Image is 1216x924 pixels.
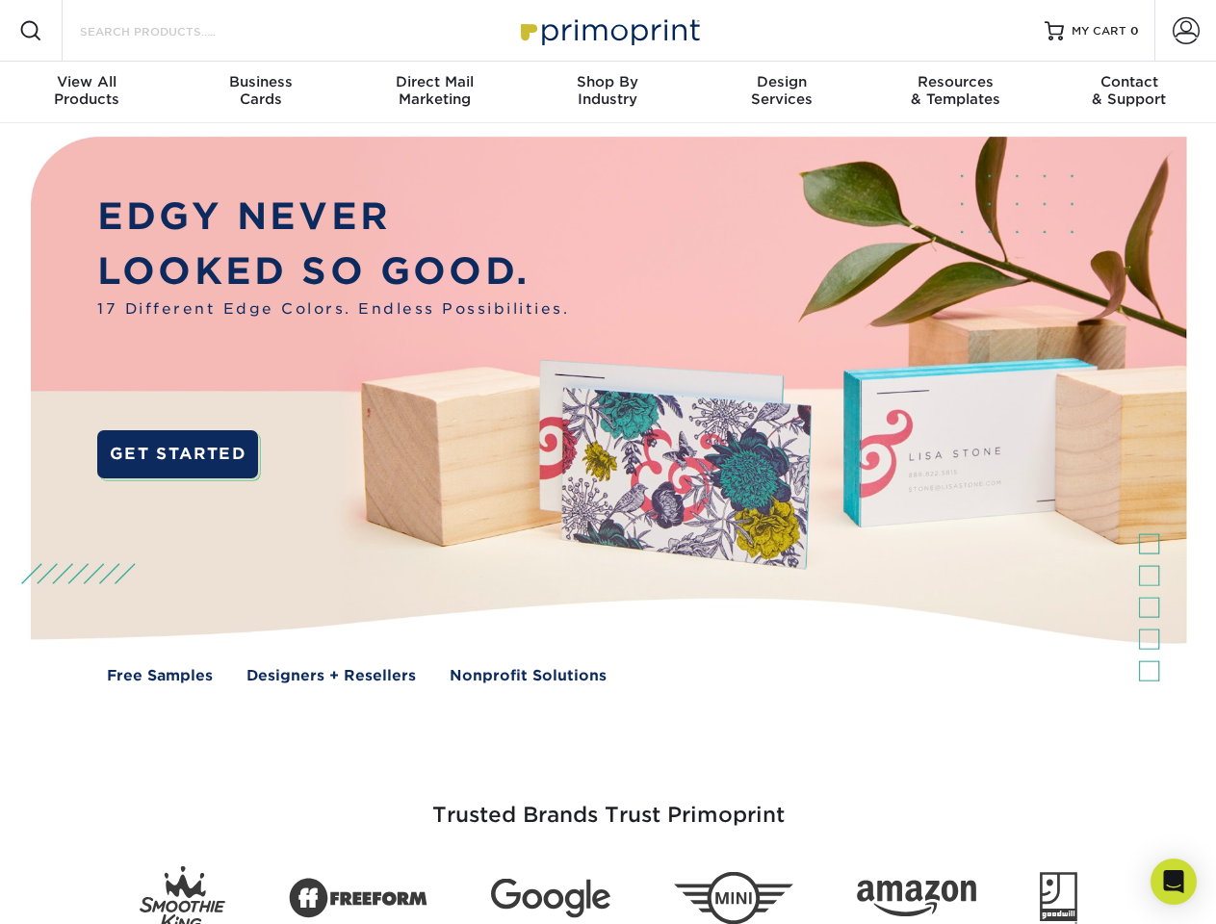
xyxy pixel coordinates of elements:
p: EDGY NEVER [97,190,569,244]
div: Industry [521,73,694,108]
img: Primoprint [512,10,705,51]
div: & Templates [868,73,1042,108]
a: GET STARTED [97,430,258,478]
a: DesignServices [695,62,868,123]
img: Google [491,879,610,918]
a: Resources& Templates [868,62,1042,123]
div: Open Intercom Messenger [1151,859,1197,905]
p: LOOKED SO GOOD. [97,244,569,299]
span: Resources [868,73,1042,90]
span: 0 [1130,24,1139,38]
a: Contact& Support [1043,62,1216,123]
img: Amazon [857,881,976,917]
span: Business [173,73,347,90]
span: Design [695,73,868,90]
a: BusinessCards [173,62,347,123]
a: Direct MailMarketing [348,62,521,123]
span: MY CART [1072,23,1126,39]
div: & Support [1043,73,1216,108]
div: Marketing [348,73,521,108]
span: Contact [1043,73,1216,90]
a: Nonprofit Solutions [450,665,607,687]
span: Direct Mail [348,73,521,90]
a: Shop ByIndustry [521,62,694,123]
a: Free Samples [107,665,213,687]
h3: Trusted Brands Trust Primoprint [45,757,1172,851]
a: Designers + Resellers [246,665,416,687]
img: Goodwill [1040,872,1077,924]
span: Shop By [521,73,694,90]
div: Cards [173,73,347,108]
span: 17 Different Edge Colors. Endless Possibilities. [97,298,569,321]
input: SEARCH PRODUCTS..... [78,19,266,42]
div: Services [695,73,868,108]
